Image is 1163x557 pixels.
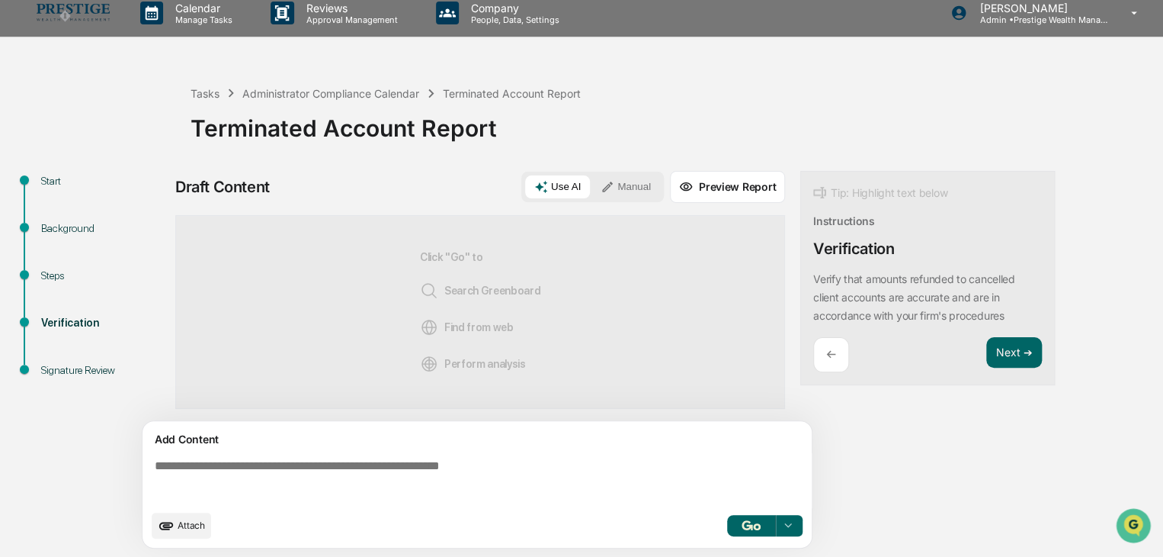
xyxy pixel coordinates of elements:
[420,318,438,336] img: Web
[9,186,104,214] a: 🖐️Preclearance
[30,221,96,237] span: Data Lookup
[191,87,219,100] div: Tasks
[152,430,803,449] div: Add Content
[813,272,1015,322] p: Verify that amounts refunded to cancelled client accounts are accurate and are in accordance with...
[294,2,405,14] p: Reviews
[30,192,98,208] span: Preclearance
[826,347,836,362] p: ←
[742,520,760,530] img: Go
[525,175,590,198] button: Use AI
[15,32,277,56] p: How can we help?
[443,87,581,100] div: Terminated Account Report
[111,194,123,206] div: 🗄️
[9,215,102,243] a: 🔎Data Lookup
[1114,507,1155,548] iframe: Open customer support
[191,102,1155,142] div: Terminated Account Report
[15,117,43,144] img: 1746055101610-c473b297-6a78-478c-a979-82029cc54cd1
[52,117,250,132] div: Start new chat
[41,173,166,189] div: Start
[420,318,514,336] span: Find from web
[420,282,541,300] span: Search Greenboard
[986,337,1042,369] button: Next ➔
[52,132,193,144] div: We're available if you need us!
[152,513,211,539] button: upload document
[126,192,189,208] span: Attestations
[104,186,195,214] a: 🗄️Attestations
[178,520,205,531] span: Attach
[813,184,947,202] div: Tip: Highlight text below
[107,258,184,270] a: Powered byPylon
[152,259,184,270] span: Pylon
[163,2,240,14] p: Calendar
[420,355,526,373] span: Perform analysis
[163,14,240,25] p: Manage Tasks
[294,14,405,25] p: Approval Management
[41,221,166,237] div: Background
[41,268,166,284] div: Steps
[420,282,438,300] img: Search
[242,87,419,100] div: Administrator Compliance Calendar
[15,223,27,235] div: 🔎
[41,315,166,331] div: Verification
[813,240,894,258] div: Verification
[420,355,438,373] img: Analysis
[15,194,27,206] div: 🖐️
[41,362,166,378] div: Signature Review
[813,214,875,227] div: Instructions
[591,175,660,198] button: Manual
[259,121,277,140] button: Start new chat
[175,178,270,196] div: Draft Content
[967,14,1109,25] p: Admin • Prestige Wealth Management
[420,240,541,384] div: Click "Go" to
[727,515,776,536] button: Go
[37,4,110,21] img: logo
[459,14,567,25] p: People, Data, Settings
[459,2,567,14] p: Company
[967,2,1109,14] p: [PERSON_NAME]
[670,171,785,203] button: Preview Report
